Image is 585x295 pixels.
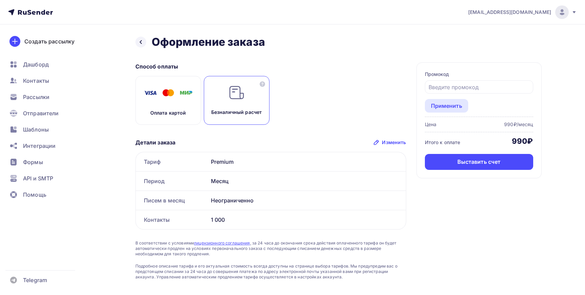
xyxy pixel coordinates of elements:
a: Контакты [5,74,86,87]
span: Дашборд [23,60,49,68]
span: Помощь [23,191,46,199]
span: В соответствии с условиями , за 24 часа до окончания срока действия оплаченного тарифа он будет а... [135,240,406,257]
div: Тариф [136,152,208,171]
p: Детали заказа [135,138,176,146]
h2: Оформление заказа [152,35,265,49]
div: Применить [431,102,462,110]
p: Оплата картой [150,110,186,116]
div: Месяц [208,172,406,191]
a: [EMAIL_ADDRESS][DOMAIN_NAME] [468,5,577,19]
div: 990₽/месяц [504,121,533,128]
a: Отправители [5,106,86,120]
div: Неограниченно [208,191,406,210]
div: Создать рассылку [24,37,74,45]
span: Контакты [23,77,49,85]
span: Интеграции [23,142,56,150]
a: Шаблоны [5,123,86,136]
input: Введите промокод [429,83,529,91]
div: Premium [208,152,406,171]
div: 1 000 [208,210,406,229]
div: 990₽ [512,136,533,146]
p: Способ оплаты [135,62,406,71]
div: Период [136,172,208,191]
div: Промокод [425,71,533,78]
a: лицензионного соглашения [194,240,250,245]
a: Дашборд [5,58,86,71]
span: [EMAIL_ADDRESS][DOMAIN_NAME] [468,9,551,16]
div: Изменить [382,139,406,146]
span: API и SMTP [23,174,53,182]
div: Итого к оплате [425,139,460,146]
span: Подробное описание тарифа и его актуальная стоимость всегда доступны на странице выбора тарифов. ... [135,263,406,280]
div: Контакты [136,210,208,229]
p: Безналичный расчет [211,109,262,116]
span: Шаблоны [23,125,49,134]
span: Отправители [23,109,59,117]
a: Рассылки [5,90,86,104]
span: Формы [23,158,43,166]
div: Писем в месяц [136,191,208,210]
a: Формы [5,155,86,169]
div: Цена [425,121,437,128]
div: Выставить счет [457,158,501,166]
span: Telegram [23,276,47,284]
span: Рассылки [23,93,49,101]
